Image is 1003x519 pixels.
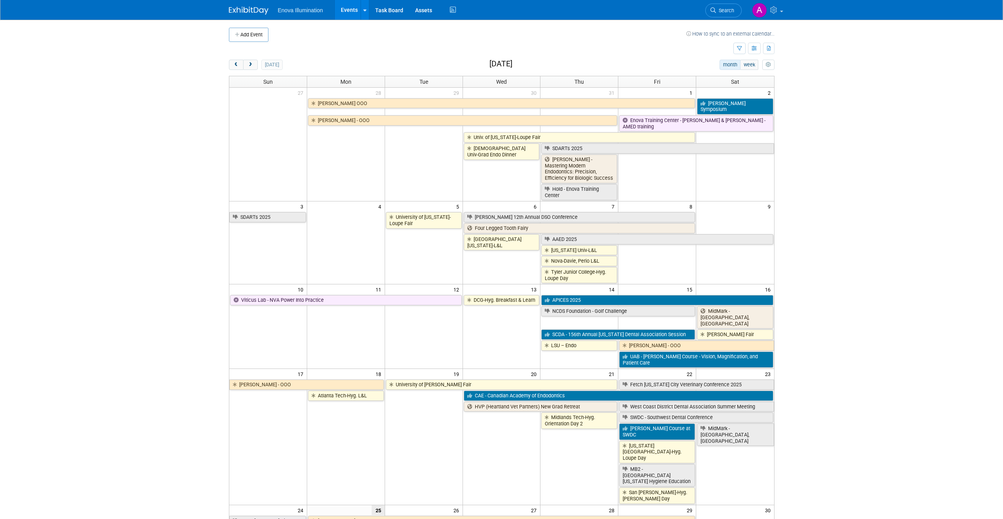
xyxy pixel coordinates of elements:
[340,79,351,85] span: Mon
[375,369,385,379] span: 18
[372,505,385,515] span: 25
[541,245,617,256] a: [US_STATE] Univ-L&L
[541,340,617,351] a: LSU – Endo
[731,79,739,85] span: Sat
[689,201,696,211] span: 8
[705,4,742,17] a: Search
[464,391,773,401] a: CAE - Canadian Academy of Endodontics
[541,154,617,183] a: [PERSON_NAME] - Mastering Modern Endodontics: Precision, Efficiency for Biologic Success
[541,267,617,283] a: Tyler Junior College-Hyg. Loupe Day
[654,79,660,85] span: Fri
[229,380,384,390] a: [PERSON_NAME] - OOO
[541,234,773,244] a: AAED 2025
[229,212,306,222] a: SDARTs 2025
[455,201,463,211] span: 5
[541,412,617,429] a: Midlands Tech-Hyg. Orientation Day 2
[619,423,695,440] a: [PERSON_NAME] Course at SWDC
[297,88,307,98] span: 27
[608,88,618,98] span: 31
[386,212,462,228] a: University of [US_STATE]-Loupe Fair
[530,88,540,98] span: 30
[464,132,695,143] a: Univ. of [US_STATE]-Loupe Fair
[464,295,540,305] a: DCG-Hyg. Breakfast & Learn
[619,487,695,504] a: San [PERSON_NAME]-Hyg. [PERSON_NAME] Day
[300,201,307,211] span: 3
[541,329,695,340] a: SCDA - 156th Annual [US_STATE] Dental Association Session
[689,88,696,98] span: 1
[278,7,323,13] span: Enova Illumination
[766,62,771,68] i: Personalize Calendar
[697,306,773,329] a: MidMark - [GEOGRAPHIC_DATA], [GEOGRAPHIC_DATA]
[453,284,463,294] span: 12
[464,143,540,160] a: [DEMOGRAPHIC_DATA] Univ-Grad Endo Dinner
[720,60,740,70] button: month
[752,3,767,18] img: Abby Nelson
[762,60,774,70] button: myCustomButton
[453,88,463,98] span: 29
[716,8,734,13] span: Search
[619,352,773,368] a: UAB - [PERSON_NAME] Course - Vision, Magnification, and Patient Care
[230,295,462,305] a: Viticus Lab - NVA Power Into Practice
[619,464,695,487] a: MB2 - [GEOGRAPHIC_DATA][US_STATE] Hygiene Education
[619,380,774,390] a: Fetch [US_STATE] City Veterinary Conference 2025
[453,369,463,379] span: 19
[297,505,307,515] span: 24
[697,329,773,340] a: [PERSON_NAME] Fair
[496,79,507,85] span: Wed
[686,31,774,37] a: How to sync to an external calendar...
[686,284,696,294] span: 15
[574,79,584,85] span: Thu
[611,201,618,211] span: 7
[740,60,758,70] button: week
[608,505,618,515] span: 28
[464,212,695,222] a: [PERSON_NAME] 12th Annual DSO Conference
[386,380,618,390] a: University of [PERSON_NAME] Fair
[541,295,773,305] a: APICES 2025
[619,402,774,412] a: West Coast District Dental Association Summer Meeting
[764,284,774,294] span: 16
[697,423,774,446] a: MidMark - [GEOGRAPHIC_DATA], [GEOGRAPHIC_DATA]
[263,79,273,85] span: Sun
[541,256,617,266] a: Nova-Davie, Perio L&L
[464,402,618,412] a: HVP (Heartland Vet Partners) New Grad Retreat
[608,369,618,379] span: 21
[541,143,774,154] a: SDARTs 2025
[530,505,540,515] span: 27
[261,60,282,70] button: [DATE]
[464,234,540,250] a: [GEOGRAPHIC_DATA][US_STATE]-L&L
[619,340,774,351] a: [PERSON_NAME] - OOO
[308,115,617,126] a: [PERSON_NAME] - OOO
[767,201,774,211] span: 9
[619,115,773,132] a: Enova Training Center - [PERSON_NAME] & [PERSON_NAME] - AMED training
[378,201,385,211] span: 4
[308,391,384,401] a: Atlanta Tech-Hyg. L&L
[619,412,773,423] a: SWDC - Southwest Dental Conference
[764,505,774,515] span: 30
[229,7,268,15] img: ExhibitDay
[419,79,428,85] span: Tue
[530,284,540,294] span: 13
[375,88,385,98] span: 28
[229,60,244,70] button: prev
[686,505,696,515] span: 29
[697,98,773,115] a: [PERSON_NAME] Symposium
[464,223,695,233] a: Four Legged Tooth Fairy
[243,60,258,70] button: next
[541,184,617,200] a: Hold - Enova Training Center
[619,441,695,463] a: [US_STATE][GEOGRAPHIC_DATA]-Hyg. Loupe Day
[308,98,695,109] a: [PERSON_NAME] OOO
[764,369,774,379] span: 23
[530,369,540,379] span: 20
[229,28,268,42] button: Add Event
[297,369,307,379] span: 17
[767,88,774,98] span: 2
[533,201,540,211] span: 6
[541,306,695,316] a: NCDS Foundation - Golf Challenge
[453,505,463,515] span: 26
[686,369,696,379] span: 22
[608,284,618,294] span: 14
[489,60,512,68] h2: [DATE]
